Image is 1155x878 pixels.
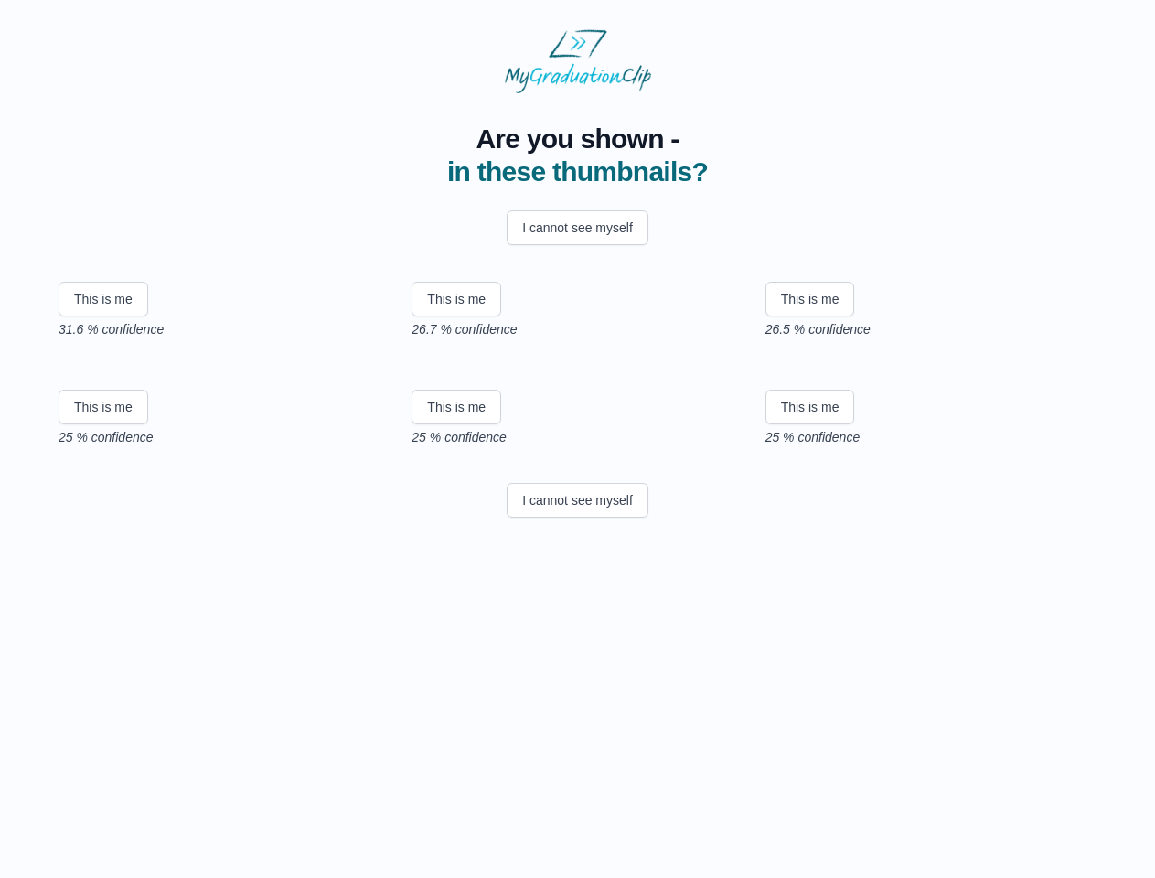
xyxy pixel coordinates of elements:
[765,320,1096,338] p: 26.5 % confidence
[412,390,501,424] button: This is me
[765,428,1096,446] p: 25 % confidence
[59,282,148,316] button: This is me
[59,390,148,424] button: This is me
[59,320,390,338] p: 31.6 % confidence
[507,210,648,245] button: I cannot see myself
[765,282,855,316] button: This is me
[412,428,743,446] p: 25 % confidence
[447,123,708,155] span: Are you shown -
[412,320,743,338] p: 26.7 % confidence
[447,156,708,187] span: in these thumbnails?
[765,390,855,424] button: This is me
[505,29,651,93] img: MyGraduationClip
[412,282,501,316] button: This is me
[507,483,648,518] button: I cannot see myself
[59,428,390,446] p: 25 % confidence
